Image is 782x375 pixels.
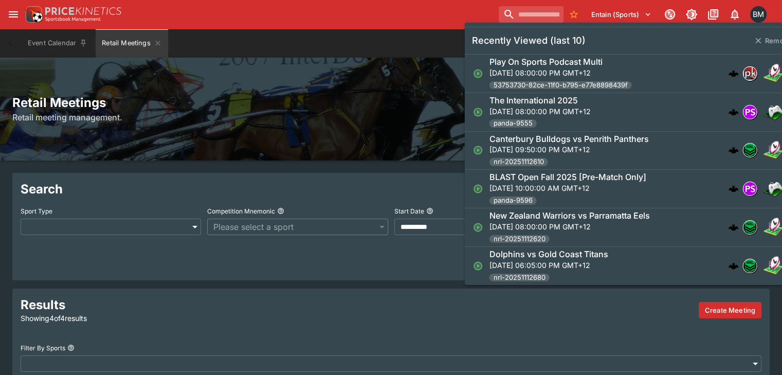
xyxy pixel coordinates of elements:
[499,6,563,23] input: search
[21,313,257,324] p: Showing 4 of 4 results
[489,67,632,78] p: [DATE] 08:00:00 PM GMT+12
[473,184,483,194] svg: Open
[729,261,739,271] img: logo-cerberus.svg
[473,261,483,271] svg: Open
[699,302,761,318] button: Create a new meeting by adding events
[472,34,586,46] h5: Recently Viewed (last 10)
[729,184,739,194] img: logo-cerberus.svg
[743,182,757,196] div: pandascore
[489,118,537,129] span: panda-9555
[489,57,603,67] h6: Play On Sports Podcast Multi
[743,221,757,234] img: nrl.png
[489,95,578,106] h6: The International 2025
[743,143,757,157] div: nrl
[747,3,770,26] button: Byron Monk
[729,222,739,233] div: cerberus
[489,249,608,260] h6: Dolphins vs Gold Coast Titans
[489,172,646,183] h6: BLAST Open Fall 2025 [Pre-Match Only]
[21,344,65,352] p: Filter By Sports
[585,6,658,23] button: Select Tenant
[207,207,275,216] p: Competition Mnemonic
[489,80,632,91] span: 53753730-82ce-11f0-b795-e77e8898439f
[489,210,650,221] h6: New Zealand Warriors vs Parramatta Eels
[21,181,761,197] h2: Search
[729,145,739,155] div: cerberus
[743,67,757,80] img: pricekinetics.png
[743,220,757,235] div: nrl
[729,222,739,233] img: logo-cerberus.svg
[213,221,371,233] span: Please select a sport
[729,68,739,79] img: logo-cerberus.svg
[489,183,646,193] p: [DATE] 10:00:00 AM GMT+12
[750,6,767,23] div: Byron Monk
[729,68,739,79] div: cerberus
[489,134,649,145] h6: Canterbury Bulldogs vs Penrith Panthers
[489,260,608,271] p: [DATE] 06:05:00 PM GMT+12
[489,157,548,167] span: nrl-20251112610
[743,182,757,195] img: pandascore.png
[67,344,75,351] button: Filter By Sports
[743,259,757,273] img: nrl.png
[12,111,770,123] h6: Retail meeting management.
[743,144,757,157] img: nrl.png
[45,7,121,15] img: PriceKinetics
[704,5,722,24] button: Documentation
[473,68,483,79] svg: Open
[45,17,101,22] img: Sportsbook Management
[743,66,757,81] div: pricekinetics
[743,259,757,273] div: nrl
[96,29,168,58] button: Retail Meetings
[489,106,591,117] p: [DATE] 08:00:00 PM GMT+12
[725,5,744,24] button: Notifications
[729,145,739,155] img: logo-cerberus.svg
[489,234,550,244] span: nrl-20251112620
[22,29,94,58] button: Event Calendar
[743,105,757,119] img: pandascore.png
[473,107,483,117] svg: Open
[489,221,650,232] p: [DATE] 08:00:00 PM GMT+12
[489,195,537,206] span: panda-9596
[23,4,43,25] img: PriceKinetics Logo
[729,107,739,117] div: cerberus
[682,5,701,24] button: Toggle light/dark mode
[729,184,739,194] div: cerberus
[473,222,483,233] svg: Open
[4,5,23,24] button: open drawer
[661,5,679,24] button: Connected to PK
[743,105,757,119] div: pandascore
[473,145,483,155] svg: Open
[277,207,284,215] button: Competition Mnemonic
[489,144,649,155] p: [DATE] 09:50:00 PM GMT+12
[489,273,550,283] span: nrl-20251112680
[21,297,257,313] h2: Results
[12,95,770,111] h2: Retail Meetings
[21,207,52,216] p: Sport Type
[426,207,433,215] button: Start Date
[729,261,739,271] div: cerberus
[566,6,582,23] button: No Bookmarks
[729,107,739,117] img: logo-cerberus.svg
[394,207,424,216] p: Start Date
